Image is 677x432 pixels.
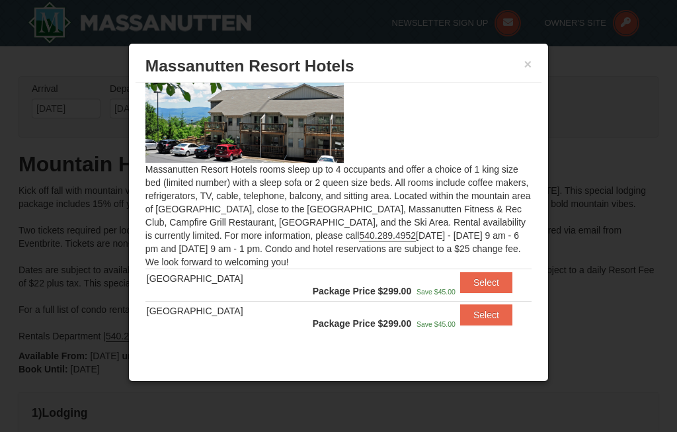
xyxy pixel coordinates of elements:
[136,83,541,345] div: Massanutten Resort Hotels rooms sleep up to 4 occupants and offer a choice of 1 king size bed (li...
[460,272,512,293] button: Select
[460,304,512,325] button: Select
[417,320,456,328] span: Save $45.00
[417,288,456,296] span: Save $45.00
[313,318,411,329] strong: Package Price $299.00
[145,54,344,162] img: 19219026-1-e3b4ac8e.jpg
[313,286,411,296] strong: Package Price $299.00
[147,272,270,285] div: [GEOGRAPHIC_DATA]
[147,304,270,318] div: [GEOGRAPHIC_DATA]
[145,57,354,75] span: Massanutten Resort Hotels
[359,230,416,241] chrome_annotation: 540.289.4952
[524,58,532,71] button: ×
